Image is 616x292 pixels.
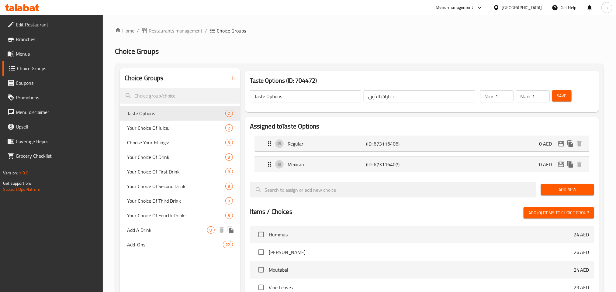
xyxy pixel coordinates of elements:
div: Menu-management [436,4,473,11]
span: Edit Restaurant [16,21,98,28]
div: Your Choice Of Third Drink8 [120,194,240,208]
button: delete [575,160,584,169]
li: / [205,27,207,34]
a: Branches [2,32,103,46]
a: Restaurants management [141,27,203,34]
input: search [250,182,536,198]
button: delete [217,225,226,235]
span: 1.0.0 [19,169,28,177]
span: n [606,4,608,11]
span: Add-Ons [127,241,223,248]
p: 29 AED [574,284,589,291]
span: Get support on: [3,179,31,187]
span: Coverage Report [16,138,98,145]
li: Expand [250,154,594,175]
button: edit [557,139,566,148]
div: [GEOGRAPHIC_DATA] [502,4,542,11]
span: 8 [226,154,233,160]
span: Menu disclaimer [16,108,98,116]
nav: breadcrumb [115,27,604,34]
span: Moutabal [269,266,574,273]
div: Choices [225,124,233,132]
a: Support.OpsPlatform [3,185,42,193]
a: Promotions [2,90,103,105]
p: 0 AED [539,140,557,147]
div: Your Choice Of Second Drink:8 [120,179,240,194]
span: Promotions [16,94,98,101]
span: 22 [223,242,232,248]
div: Your Choice Of Drink8 [120,150,240,164]
span: Choice Groups [17,65,98,72]
span: Menus [16,50,98,57]
span: Save [557,92,567,100]
span: 8 [226,213,233,218]
span: Your Choice Of Fourth Drink: [127,212,225,219]
span: Coupons [16,79,98,87]
button: duplicate [566,139,575,148]
div: Choices [225,197,233,204]
button: duplicate [566,160,575,169]
p: Regular [288,140,366,147]
li: Expand [250,133,594,154]
input: search [120,88,240,104]
div: Taste Options2 [120,106,240,121]
button: edit [557,160,566,169]
span: Select choice [255,263,268,276]
span: Restaurants management [149,27,203,34]
p: 24 AED [574,266,589,273]
div: Expand [255,136,589,151]
span: Upsell [16,123,98,130]
span: Select choice [255,246,268,259]
span: Add New [546,186,589,194]
span: 8 [226,198,233,204]
h2: Assigned to Taste Options [250,122,594,131]
span: Select choice [255,228,268,241]
a: Coupons [2,76,103,90]
div: Choices [225,139,233,146]
span: Your Choice Of Drink [127,153,225,161]
a: Edit Restaurant [2,17,103,32]
span: Grocery Checklist [16,152,98,160]
div: Add-Ons22 [120,237,240,252]
p: 0 AED [539,161,557,168]
p: Mexican [288,161,366,168]
a: Home [115,27,134,34]
button: duplicate [226,225,235,235]
a: Choice Groups [2,61,103,76]
span: Your Choice Of First Drink [127,168,225,175]
span: Branches [16,36,98,43]
span: Choice Groups [115,44,159,58]
div: Choices [225,110,233,117]
button: delete [575,139,584,148]
div: Choices [207,226,215,234]
button: Add New [541,184,594,195]
span: Your Choice Of Third Drink [127,197,225,204]
button: Save [552,90,572,101]
span: 3 [226,140,233,146]
div: Choices [225,168,233,175]
div: Your Choice Of First Drink8 [120,164,240,179]
a: Menus [2,46,103,61]
span: Hummus [269,231,574,238]
div: Choices [223,241,233,248]
span: Choice Groups [217,27,246,34]
div: Choices [225,212,233,219]
span: Add (0) items to choice group [528,209,589,217]
span: 2 [226,111,233,116]
span: Choose Your Fillings: [127,139,225,146]
span: Add A Drink: [127,226,207,234]
div: Your Choice Of Juice:2 [120,121,240,135]
span: 8 [207,227,214,233]
p: 24 AED [574,231,589,238]
div: Add A Drink:8deleteduplicate [120,223,240,237]
p: (ID: 673116407) [366,161,418,168]
a: Grocery Checklist [2,149,103,163]
span: Version: [3,169,18,177]
h3: Taste Options (ID: 704472) [250,76,594,85]
h2: Items / Choices [250,207,292,216]
span: Vine Leaves [269,284,574,291]
li: / [137,27,139,34]
span: 2 [226,125,233,131]
button: Add (0) items to choice group [524,207,594,218]
a: Upsell [2,119,103,134]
